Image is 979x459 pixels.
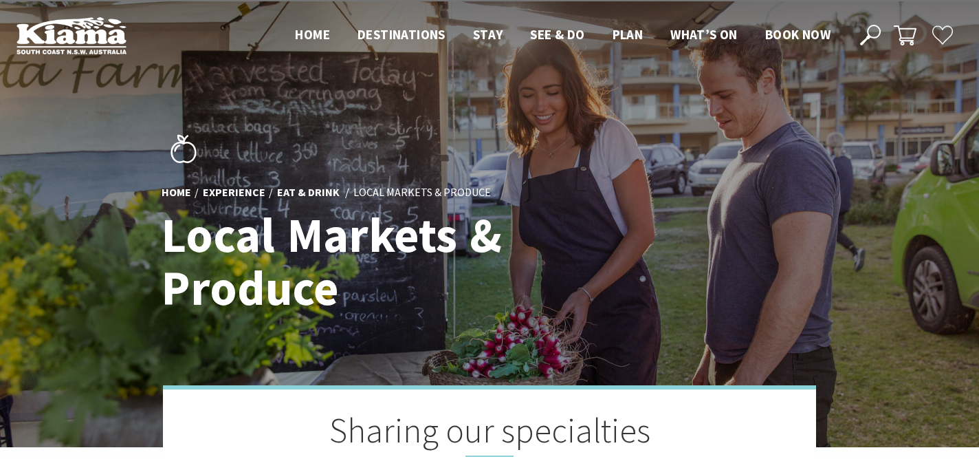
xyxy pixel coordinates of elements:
h1: Local Markets & Produce [162,209,550,315]
span: Stay [473,26,503,43]
span: Plan [613,26,643,43]
a: Experience [203,186,265,201]
h2: Sharing our specialties [232,410,747,457]
span: Home [295,26,330,43]
img: Kiama Logo [16,17,126,54]
nav: Main Menu [281,24,844,47]
span: What’s On [670,26,738,43]
a: Eat & Drink [277,186,340,201]
span: Destinations [357,26,445,43]
span: Book now [765,26,830,43]
span: See & Do [530,26,584,43]
a: Home [162,186,191,201]
li: Local Markets & Produce [353,184,491,202]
